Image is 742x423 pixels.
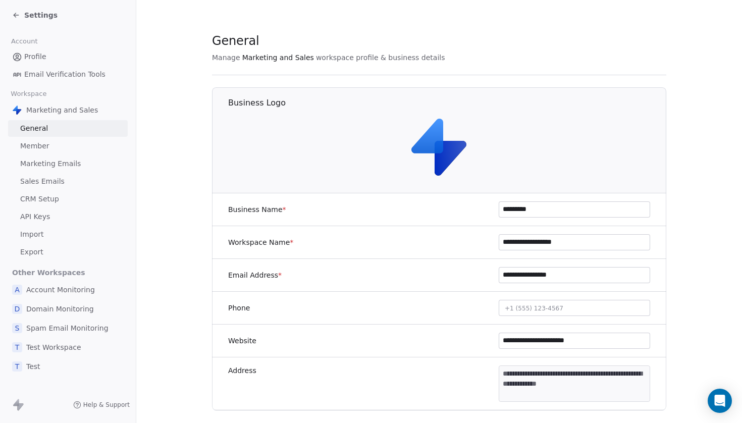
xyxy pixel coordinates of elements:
[212,52,240,63] span: Manage
[212,33,259,48] span: General
[12,381,22,391] span: W
[228,365,256,376] label: Address
[26,381,96,391] span: Workflow templates
[8,226,128,243] a: Import
[20,158,81,169] span: Marketing Emails
[20,194,59,204] span: CRM Setup
[8,48,128,65] a: Profile
[12,342,22,352] span: T
[228,97,667,109] h1: Business Logo
[26,342,81,352] span: Test Workspace
[228,204,286,215] label: Business Name
[12,323,22,333] span: S
[20,123,48,134] span: General
[8,155,128,172] a: Marketing Emails
[505,305,563,312] span: +1 (555) 123-4567
[12,10,58,20] a: Settings
[26,105,98,115] span: Marketing and Sales
[7,34,42,49] span: Account
[20,211,50,222] span: API Keys
[7,86,51,101] span: Workspace
[8,120,128,137] a: General
[228,303,250,313] label: Phone
[8,265,89,281] span: Other Workspaces
[24,69,105,80] span: Email Verification Tools
[12,105,22,115] img: Swipe%20One%20Logo%201-1.svg
[316,52,445,63] span: workspace profile & business details
[228,270,282,280] label: Email Address
[24,51,46,62] span: Profile
[20,176,65,187] span: Sales Emails
[407,115,472,179] img: Swipe%20One%20Logo%201-1.svg
[12,285,22,295] span: A
[20,229,43,240] span: Import
[8,208,128,225] a: API Keys
[708,389,732,413] div: Open Intercom Messenger
[8,66,128,83] a: Email Verification Tools
[83,401,130,409] span: Help & Support
[24,10,58,20] span: Settings
[26,285,95,295] span: Account Monitoring
[12,304,22,314] span: D
[26,304,94,314] span: Domain Monitoring
[26,361,40,372] span: Test
[499,300,650,316] button: +1 (555) 123-4567
[8,244,128,260] a: Export
[20,141,49,151] span: Member
[26,323,109,333] span: Spam Email Monitoring
[8,138,128,154] a: Member
[20,247,43,257] span: Export
[228,237,293,247] label: Workspace Name
[12,361,22,372] span: T
[8,173,128,190] a: Sales Emails
[8,191,128,207] a: CRM Setup
[228,336,256,346] label: Website
[242,52,314,63] span: Marketing and Sales
[73,401,130,409] a: Help & Support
